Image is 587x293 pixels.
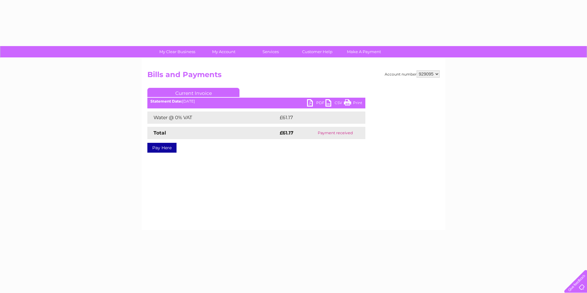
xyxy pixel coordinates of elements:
strong: Total [154,130,166,136]
a: Print [344,99,362,108]
div: Account number [385,70,440,78]
a: PDF [307,99,325,108]
b: Statement Date: [150,99,182,104]
a: CSV [325,99,344,108]
h2: Bills and Payments [147,70,440,82]
a: Services [245,46,296,57]
div: [DATE] [147,99,365,104]
td: Water @ 0% VAT [147,111,278,124]
a: Customer Help [292,46,343,57]
a: My Clear Business [152,46,203,57]
a: Pay Here [147,143,177,153]
strong: £61.17 [280,130,293,136]
a: Current Invoice [147,88,239,97]
td: Payment received [305,127,365,139]
a: My Account [199,46,249,57]
td: £61.17 [278,111,352,124]
a: Make A Payment [339,46,389,57]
